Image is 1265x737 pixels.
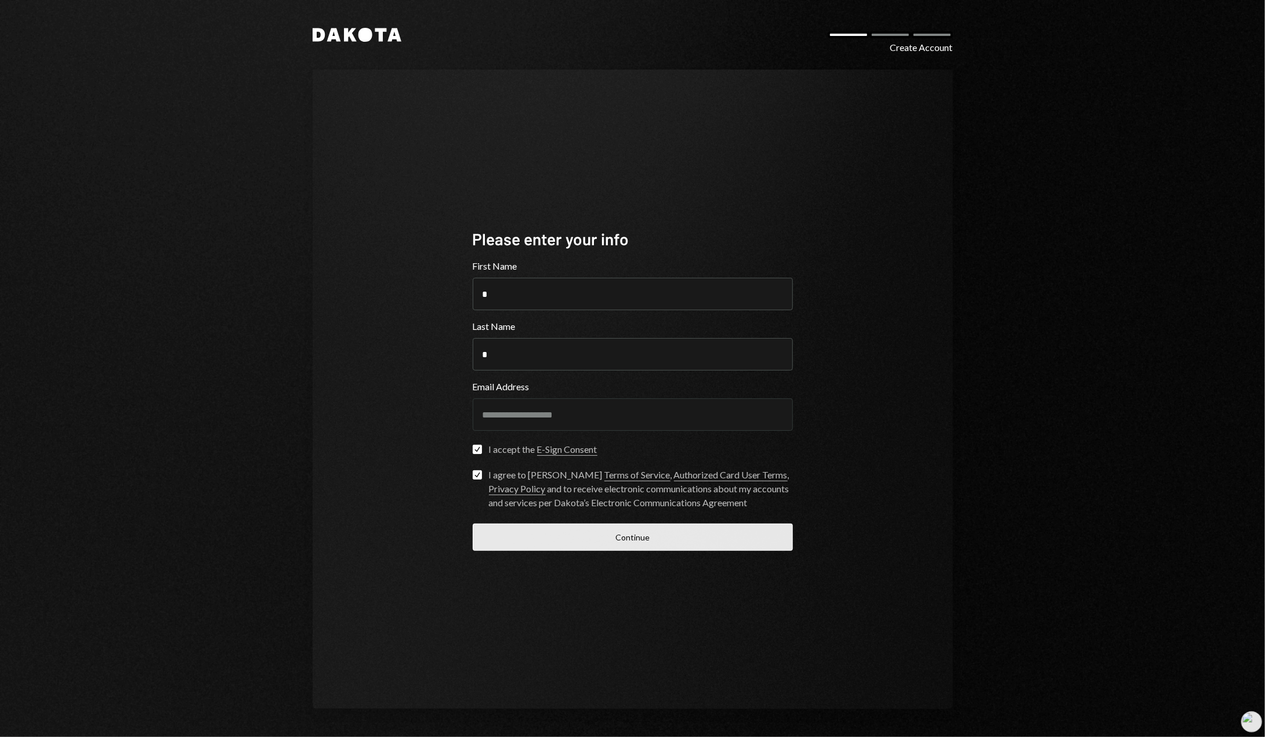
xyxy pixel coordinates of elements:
[489,442,597,456] div: I accept the
[473,380,793,394] label: Email Address
[674,469,788,481] a: Authorized Card User Terms
[473,228,793,250] div: Please enter your info
[473,259,793,273] label: First Name
[489,468,793,510] div: I agree to [PERSON_NAME] , , and to receive electronic communications about my accounts and servi...
[473,445,482,454] button: I accept the E-Sign Consent
[604,469,670,481] a: Terms of Service
[537,444,597,456] a: E-Sign Consent
[489,483,546,495] a: Privacy Policy
[473,470,482,480] button: I agree to [PERSON_NAME] Terms of Service, Authorized Card User Terms, Privacy Policy and to rece...
[890,41,953,55] div: Create Account
[473,524,793,551] button: Continue
[473,320,793,333] label: Last Name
